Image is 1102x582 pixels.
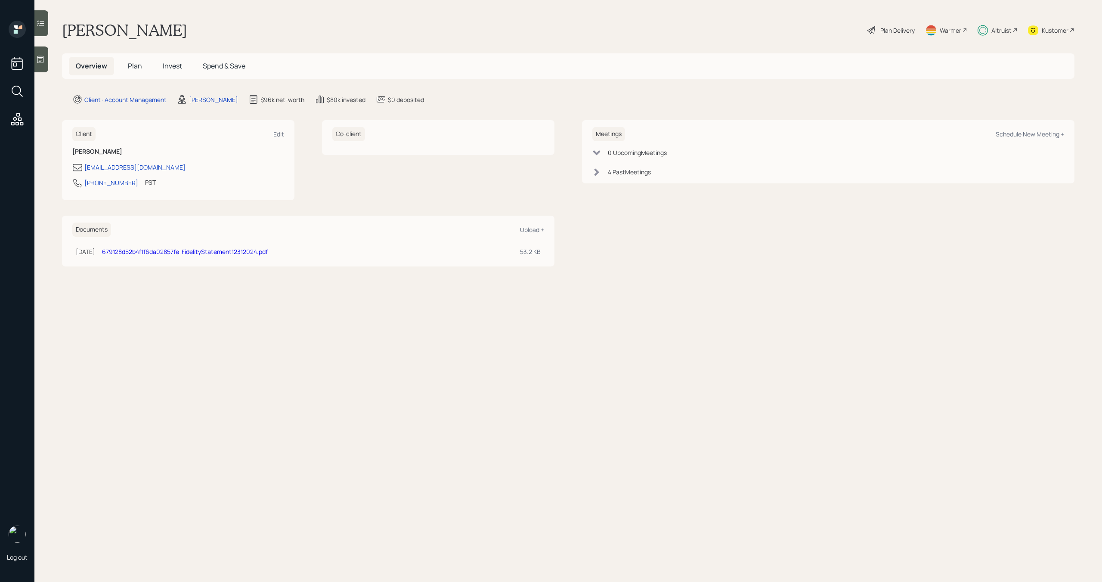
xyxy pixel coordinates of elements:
div: [PHONE_NUMBER] [84,178,138,187]
h1: [PERSON_NAME] [62,21,187,40]
div: Kustomer [1042,26,1068,35]
span: Overview [76,61,107,71]
a: 679128d52b4f1f6da02857fe-FidelityStatement12312024.pdf [102,248,268,256]
span: Spend & Save [203,61,245,71]
div: $80k invested [327,95,365,104]
div: Edit [273,130,284,138]
h6: [PERSON_NAME] [72,148,284,155]
div: 0 Upcoming Meeting s [608,148,667,157]
div: PST [145,178,156,187]
div: Altruist [991,26,1012,35]
div: Client · Account Management [84,95,167,104]
div: 4 Past Meeting s [608,167,651,176]
span: Invest [163,61,182,71]
div: Log out [7,553,28,561]
div: $0 deposited [388,95,424,104]
div: [EMAIL_ADDRESS][DOMAIN_NAME] [84,163,186,172]
div: 53.2 KB [520,247,541,256]
span: Plan [128,61,142,71]
div: Upload + [520,226,544,234]
div: Plan Delivery [880,26,915,35]
img: michael-russo-headshot.png [9,526,26,543]
div: $96k net-worth [260,95,304,104]
div: [PERSON_NAME] [189,95,238,104]
h6: Co-client [332,127,365,141]
div: Warmer [940,26,961,35]
div: [DATE] [76,247,95,256]
h6: Meetings [592,127,625,141]
h6: Client [72,127,96,141]
h6: Documents [72,223,111,237]
div: Schedule New Meeting + [996,130,1064,138]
